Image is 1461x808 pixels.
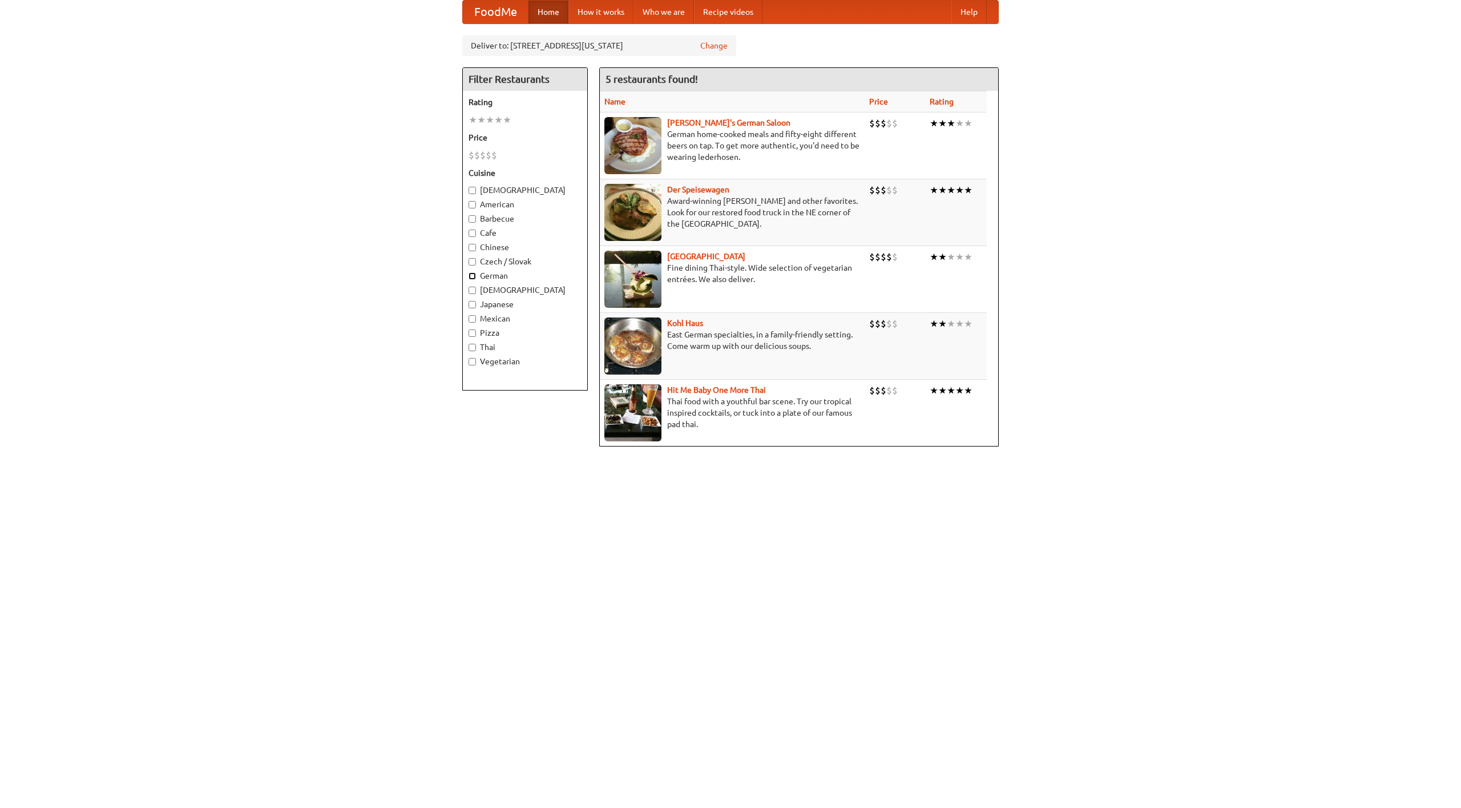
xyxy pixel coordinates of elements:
li: ★ [486,114,494,126]
label: American [469,199,582,210]
a: Home [528,1,568,23]
li: ★ [503,114,511,126]
a: Price [869,97,888,106]
li: ★ [964,117,972,130]
a: FoodMe [463,1,528,23]
li: ★ [930,317,938,330]
input: [DEMOGRAPHIC_DATA] [469,287,476,294]
label: Cafe [469,227,582,239]
li: $ [469,149,474,162]
li: ★ [938,317,947,330]
li: $ [881,384,886,397]
li: ★ [947,317,955,330]
li: ★ [930,117,938,130]
a: [GEOGRAPHIC_DATA] [667,252,745,261]
li: ★ [964,251,972,263]
img: kohlhaus.jpg [604,317,661,375]
input: Cafe [469,230,476,237]
p: Fine dining Thai-style. Wide selection of vegetarian entrées. We also deliver. [604,262,860,285]
a: [PERSON_NAME]'s German Saloon [667,118,790,127]
li: $ [869,317,875,330]
img: satay.jpg [604,251,661,308]
a: Change [700,40,728,51]
li: $ [886,317,892,330]
a: Hit Me Baby One More Thai [667,385,766,395]
li: ★ [947,184,955,196]
label: Thai [469,341,582,353]
li: $ [881,184,886,196]
h5: Price [469,132,582,143]
li: ★ [964,184,972,196]
h5: Cuisine [469,167,582,179]
li: ★ [938,117,947,130]
li: $ [892,251,898,263]
li: $ [875,251,881,263]
p: East German specialties, in a family-friendly setting. Come warm up with our delicious soups. [604,329,860,352]
input: Japanese [469,301,476,308]
a: Der Speisewagen [667,185,729,194]
li: $ [892,184,898,196]
li: ★ [930,384,938,397]
label: Pizza [469,327,582,339]
p: Thai food with a youthful bar scene. Try our tropical inspired cocktails, or tuck into a plate of... [604,396,860,430]
input: Thai [469,344,476,351]
h5: Rating [469,97,582,108]
label: Czech / Slovak [469,256,582,267]
div: Deliver to: [STREET_ADDRESS][US_STATE] [462,35,736,56]
label: Japanese [469,299,582,310]
li: ★ [955,317,964,330]
li: $ [869,117,875,130]
a: Recipe videos [694,1,762,23]
li: $ [875,184,881,196]
a: How it works [568,1,633,23]
input: Chinese [469,244,476,251]
ng-pluralize: 5 restaurants found! [606,74,698,85]
label: Mexican [469,313,582,324]
a: Kohl Haus [667,319,703,328]
label: [DEMOGRAPHIC_DATA] [469,184,582,196]
input: Barbecue [469,215,476,223]
li: ★ [938,251,947,263]
li: $ [881,117,886,130]
li: ★ [964,384,972,397]
h4: Filter Restaurants [463,68,587,91]
input: German [469,272,476,280]
a: Rating [930,97,954,106]
label: Vegetarian [469,356,582,367]
a: Name [604,97,625,106]
input: [DEMOGRAPHIC_DATA] [469,187,476,194]
label: [DEMOGRAPHIC_DATA] [469,284,582,296]
p: Award-winning [PERSON_NAME] and other favorites. Look for our restored food truck in the NE corne... [604,195,860,230]
li: $ [886,117,892,130]
li: $ [881,251,886,263]
a: Who we are [633,1,694,23]
li: $ [892,117,898,130]
li: ★ [477,114,486,126]
img: esthers.jpg [604,117,661,174]
input: Pizza [469,329,476,337]
input: Mexican [469,315,476,323]
li: ★ [469,114,477,126]
li: ★ [955,251,964,263]
li: $ [480,149,486,162]
li: ★ [930,184,938,196]
li: ★ [947,384,955,397]
li: $ [886,384,892,397]
li: $ [892,384,898,397]
li: ★ [930,251,938,263]
p: German home-cooked meals and fifty-eight different beers on tap. To get more authentic, you'd nee... [604,128,860,163]
a: Help [951,1,987,23]
img: babythai.jpg [604,384,661,441]
li: $ [875,384,881,397]
li: ★ [955,184,964,196]
li: $ [881,317,886,330]
input: Vegetarian [469,358,476,365]
label: German [469,270,582,282]
li: $ [886,251,892,263]
li: $ [474,149,480,162]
